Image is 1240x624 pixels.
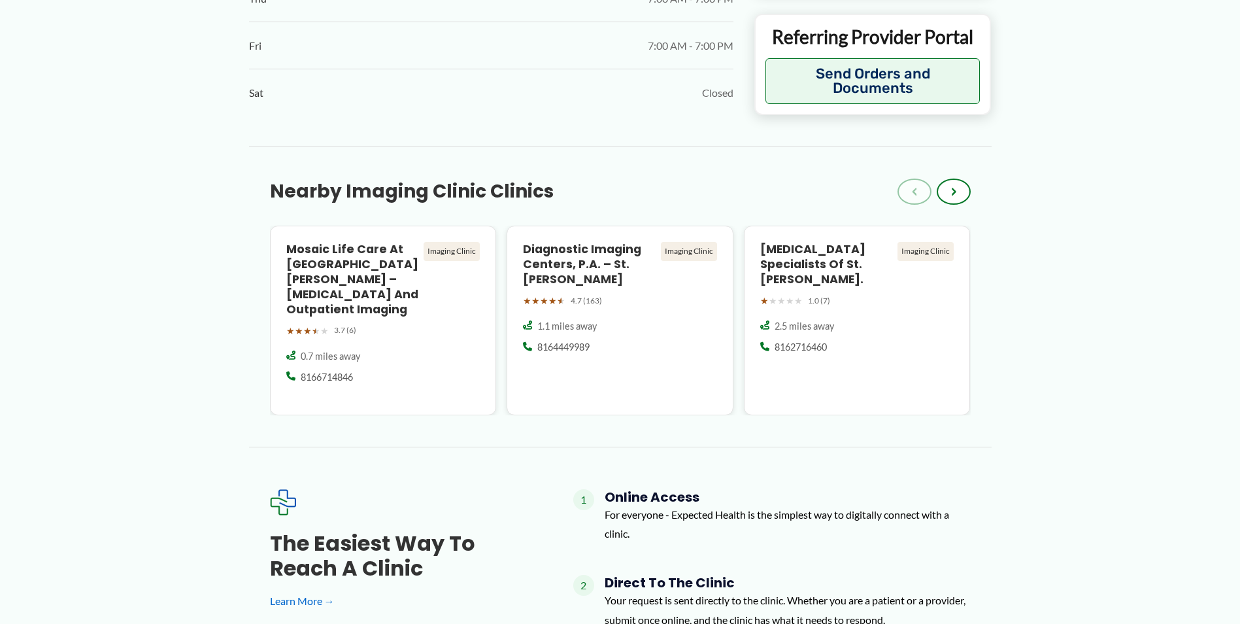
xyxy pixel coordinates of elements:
[303,322,312,339] span: ★
[540,292,548,309] span: ★
[794,292,803,309] span: ★
[286,242,419,317] h4: Mosaic Life Care at [GEOGRAPHIC_DATA][PERSON_NAME] – [MEDICAL_DATA] and Outpatient Imaging
[605,505,971,544] p: For everyone - Expected Health is the simplest way to digitally connect with a clinic.
[571,294,602,308] span: 4.7 (163)
[286,322,295,339] span: ★
[312,322,320,339] span: ★
[769,292,777,309] span: ★
[897,179,931,205] button: ‹
[777,292,786,309] span: ★
[605,575,971,591] h4: Direct to the Clinic
[334,323,356,338] span: 3.7 (6)
[249,83,263,103] span: Sat
[765,58,980,104] button: Send Orders and Documents
[249,36,261,56] span: Fri
[531,292,540,309] span: ★
[605,489,971,505] h4: Online Access
[937,179,971,205] button: ›
[573,489,594,510] span: 1
[270,226,497,415] a: Mosaic Life Care at [GEOGRAPHIC_DATA][PERSON_NAME] – [MEDICAL_DATA] and Outpatient Imaging Imagin...
[424,242,480,260] div: Imaging Clinic
[897,242,954,260] div: Imaging Clinic
[537,320,597,333] span: 1.1 miles away
[523,242,656,287] h4: Diagnostic Imaging Centers, P.A. – St. [PERSON_NAME]
[301,371,353,384] span: 8166714846
[270,531,531,581] h3: The Easiest Way to Reach a Clinic
[760,242,893,287] h4: [MEDICAL_DATA] Specialists Of St. [PERSON_NAME].
[702,83,733,103] span: Closed
[951,184,956,199] span: ›
[537,341,590,354] span: 8164449989
[775,341,827,354] span: 8162716460
[648,36,733,56] span: 7:00 AM - 7:00 PM
[808,294,830,308] span: 1.0 (7)
[301,350,360,363] span: 0.7 miles away
[744,226,971,415] a: [MEDICAL_DATA] Specialists Of St. [PERSON_NAME]. Imaging Clinic ★★★★★ 1.0 (7) 2.5 miles away 8162...
[270,180,554,203] h3: Nearby Imaging Clinic Clinics
[295,322,303,339] span: ★
[765,25,980,48] p: Referring Provider Portal
[523,292,531,309] span: ★
[573,575,594,596] span: 2
[775,320,834,333] span: 2.5 miles away
[912,184,917,199] span: ‹
[507,226,733,415] a: Diagnostic Imaging Centers, P.A. – St. [PERSON_NAME] Imaging Clinic ★★★★★ 4.7 (163) 1.1 miles awa...
[270,489,296,515] img: Expected Healthcare Logo
[548,292,557,309] span: ★
[760,292,769,309] span: ★
[270,591,531,611] a: Learn More →
[320,322,329,339] span: ★
[557,292,565,309] span: ★
[786,292,794,309] span: ★
[661,242,717,260] div: Imaging Clinic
